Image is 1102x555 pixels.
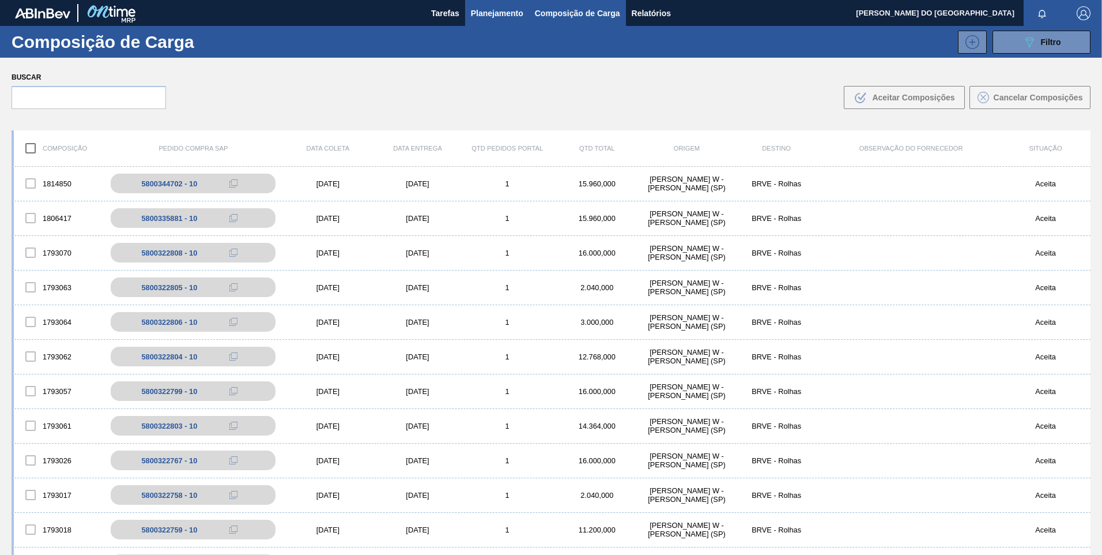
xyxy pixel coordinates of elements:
div: [DATE] [283,318,373,327]
div: 1 [462,526,552,534]
div: BRVE - Rolhas [731,526,821,534]
span: Relatórios [632,6,671,20]
div: Aceita [1001,387,1090,396]
div: 1806417 [14,206,104,230]
button: Filtro [992,31,1090,54]
label: Buscar [12,69,166,86]
div: BRVE - Rolhas [731,422,821,430]
div: BRVE - Rolhas [731,179,821,188]
div: [DATE] [373,214,463,223]
div: [DATE] [373,352,463,361]
div: [DATE] [373,526,463,534]
div: SHERWIN W - ALVARENGA (SP) [642,486,732,504]
div: SHERWIN W - ALVARENGA (SP) [642,417,732,434]
span: Cancelar Composições [994,93,1083,102]
h1: Composição de Carga [12,35,202,48]
div: 1 [462,491,552,500]
div: Aceita [1001,491,1090,500]
div: 15.960,000 [552,179,642,188]
div: 1 [462,352,552,361]
div: SHERWIN W - ALVARENGA (SP) [642,382,732,400]
div: Aceita [1001,422,1090,430]
div: 1 [462,318,552,327]
span: Composição de Carga [535,6,620,20]
div: 5800322799 - 10 [141,387,197,396]
div: SHERWIN W - ALVARENGA (SP) [642,244,732,261]
div: Aceita [1001,214,1090,223]
div: 1 [462,249,552,257]
div: [DATE] [283,214,373,223]
div: SHERWIN W - ALVARENGA (SP) [642,175,732,192]
button: Cancelar Composições [969,86,1090,109]
div: [DATE] [283,387,373,396]
div: SHERWIN W - ALVARENGA (SP) [642,521,732,538]
div: BRVE - Rolhas [731,456,821,465]
div: 5800344702 - 10 [141,179,197,188]
div: Copiar [222,211,245,225]
div: 1793062 [14,344,104,369]
div: Copiar [222,350,245,363]
div: [DATE] [283,422,373,430]
div: 5800322804 - 10 [141,352,197,361]
div: BRVE - Rolhas [731,318,821,327]
div: [DATE] [283,179,373,188]
div: Data coleta [283,145,373,152]
div: Aceita [1001,283,1090,292]
div: [DATE] [373,318,463,327]
div: BRVE - Rolhas [731,214,821,223]
div: 5800322803 - 10 [141,422,197,430]
div: BRVE - Rolhas [731,283,821,292]
div: SHERWIN W - ALVARENGA (SP) [642,313,732,331]
span: Filtro [1041,37,1061,47]
div: 1 [462,283,552,292]
div: 16.000,000 [552,387,642,396]
div: Copiar [222,315,245,329]
div: [DATE] [373,249,463,257]
div: [DATE] [283,491,373,500]
div: 15.960,000 [552,214,642,223]
div: 1793018 [14,517,104,542]
div: BRVE - Rolhas [731,491,821,500]
div: 1793057 [14,379,104,403]
span: Planejamento [471,6,523,20]
div: [DATE] [373,179,463,188]
div: Destino [731,145,821,152]
div: SHERWIN W - ALVARENGA (SP) [642,348,732,365]
div: BRVE - Rolhas [731,249,821,257]
div: 1814850 [14,171,104,196]
div: 1 [462,179,552,188]
div: 5800322806 - 10 [141,318,197,327]
div: BRVE - Rolhas [731,387,821,396]
div: Aceita [1001,318,1090,327]
div: 5800322758 - 10 [141,491,197,500]
div: 1 [462,214,552,223]
div: Copiar [222,177,245,190]
div: Qtd Total [552,145,642,152]
div: SHERWIN W - ALVARENGA (SP) [642,209,732,227]
div: [DATE] [373,387,463,396]
div: Nova Composição [952,31,987,54]
div: [DATE] [283,249,373,257]
div: 11.200,000 [552,526,642,534]
button: Aceitar Composições [844,86,965,109]
div: 5800322808 - 10 [141,249,197,257]
div: [DATE] [283,352,373,361]
div: 1793017 [14,483,104,507]
img: TNhmsLtSVTkK8tSr43FrP2fwEKptu5GPRR3wAAAABJRU5ErkJggg== [15,8,70,18]
div: Copiar [222,246,245,260]
button: Notificações [1024,5,1061,21]
div: [DATE] [283,283,373,292]
div: Aceita [1001,249,1090,257]
div: 1 [462,387,552,396]
div: Data entrega [373,145,463,152]
div: [DATE] [283,456,373,465]
div: [DATE] [283,526,373,534]
div: [DATE] [373,456,463,465]
div: Aceita [1001,456,1090,465]
div: 1793064 [14,310,104,334]
div: Copiar [222,523,245,537]
div: [DATE] [373,422,463,430]
div: SHERWIN W - ALVARENGA (SP) [642,452,732,469]
div: 1 [462,422,552,430]
div: 5800335881 - 10 [141,214,197,223]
